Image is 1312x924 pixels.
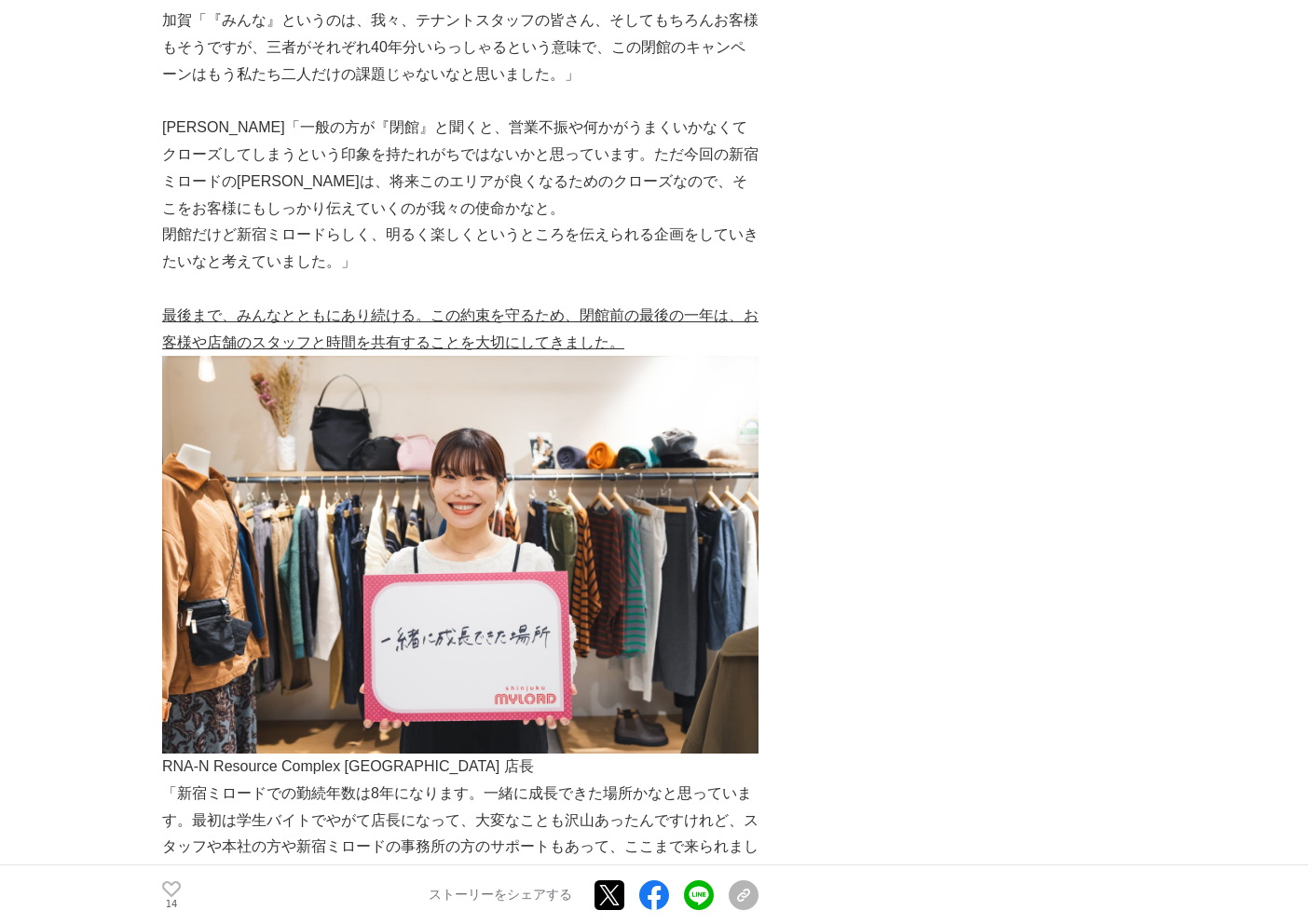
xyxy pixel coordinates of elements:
[162,222,758,276] p: 閉館だけど新宿ミロードらしく、明るく楽しくというところを伝えられる企画をしていきたいなと考えていました。」
[162,899,181,908] p: 14
[162,307,758,350] u: 最後まで、みんなとともにあり続ける。この約束を守るため、閉館前の最後の一年は、お客様や店舗のスタッフと時間を共有することを大切にしてきました。
[162,754,758,781] p: RNA-N Resource Complex [GEOGRAPHIC_DATA] 店長
[162,781,758,888] p: 「新宿ミロードでの勤続年数は8年になります。一緒に成長できた場所かなと思っています。最初は学生バイトでやがて店長になって、大変なことも沢山あったんですけれど、スタッフや本社の方や新宿ミロードの事...
[162,356,758,754] img: thumbnail_f6af5170-d241-11ef-8ad2-0779e842ba31.jpg
[162,7,758,88] p: 加賀「『みんな』というのは、我々、テナントスタッフの皆さん、そしてもちろんお客様もそうですが、三者がそれぞれ40年分いらっしゃるという意味で、この閉館のキャンペーンはもう私たち二人だけの課題じゃ...
[429,887,572,904] p: ストーリーをシェアする
[162,115,758,222] p: [PERSON_NAME]「一般の方が『閉館』と聞くと、営業不振や何かがうまくいかなくてクローズしてしまうという印象を持たれがちではないかと思っています。ただ今回の新宿ミロードの[PERSON_...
